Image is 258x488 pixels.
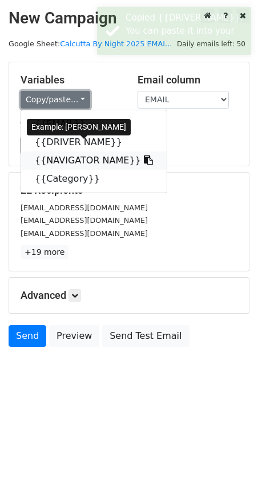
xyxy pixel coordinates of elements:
[27,119,131,135] div: Example: [PERSON_NAME]
[21,170,167,188] a: {{Category}}
[21,115,167,133] a: {{EMAIL}}
[201,433,258,488] iframe: Chat Widget
[21,91,90,109] a: Copy/paste...
[9,325,46,347] a: Send
[21,245,68,259] a: +19 more
[102,325,189,347] a: Send Test Email
[9,39,172,48] small: Google Sheet:
[21,203,148,212] small: [EMAIL_ADDRESS][DOMAIN_NAME]
[21,229,148,238] small: [EMAIL_ADDRESS][DOMAIN_NAME]
[126,11,247,50] div: Copied {{DRIVER NAME}}. You can paste it into your email.
[21,289,237,302] h5: Advanced
[138,74,237,86] h5: Email column
[21,216,148,225] small: [EMAIL_ADDRESS][DOMAIN_NAME]
[21,151,167,170] a: {{NAVIGATOR NAME}}
[21,74,120,86] h5: Variables
[60,39,172,48] a: Calcutta By Night 2025 EMAI...
[49,325,99,347] a: Preview
[9,9,249,28] h2: New Campaign
[21,133,167,151] a: {{DRIVER NAME}}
